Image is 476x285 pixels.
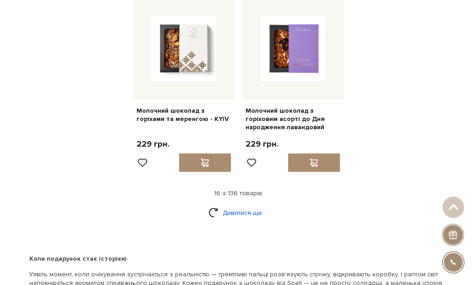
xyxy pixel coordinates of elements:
b: Коли подарунок стає історією [29,255,127,263]
a: Молочний шоколад з горіхами та меренгою - KYIV [137,107,231,123]
a: Дивитися ще [208,205,268,221]
div: 16 з 136 товарів [20,189,456,197]
p: 229 грн. [137,139,170,149]
a: Молочний шоколад з горіховим асорті до Дня народження лавандовий [246,107,340,132]
p: 229 грн. [246,139,279,149]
